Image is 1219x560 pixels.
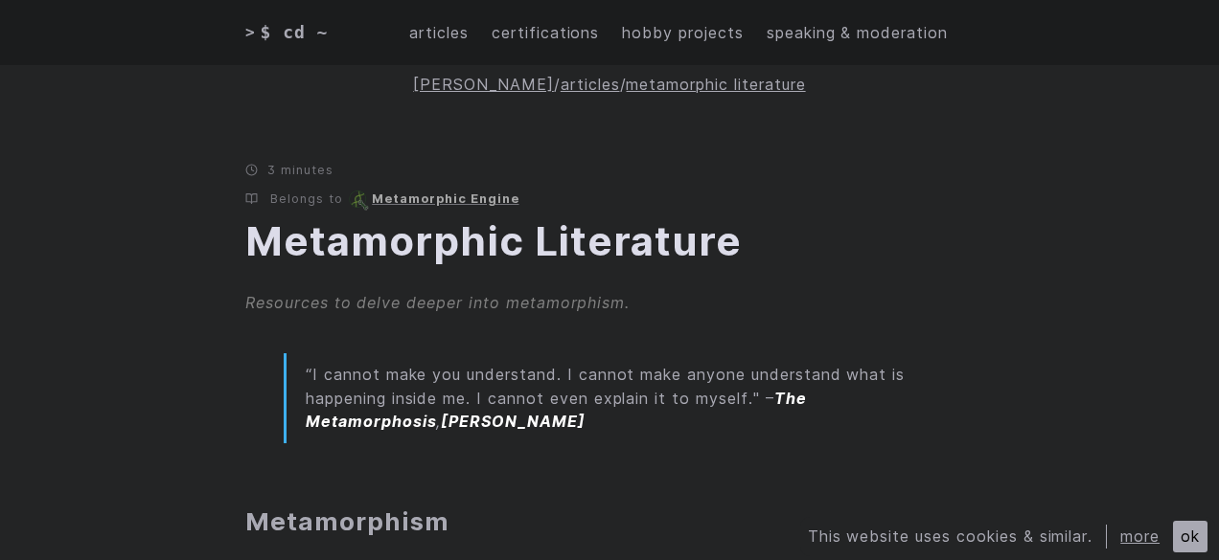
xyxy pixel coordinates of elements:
[245,19,342,46] a: > $ cd ~
[492,21,599,45] a: certifications
[372,191,518,206] a: Metamorphic Engine
[626,75,805,94] a: metamorphic literature
[346,188,369,211] img: An icon depicting a DNA strand intertwined with a gear symbol, representing genetic mutations.
[306,363,916,434] p: “I cannot make you understand. I cannot make anyone understand what is happening inside me. I can...
[1120,526,1160,546] a: more
[441,412,585,431] strong: [PERSON_NAME]
[245,21,256,45] span: >
[409,21,469,45] a: articles
[1173,521,1207,552] div: ok
[808,525,1108,549] div: This website uses cookies & similar.
[767,21,948,45] a: speaking & moderation
[561,75,620,94] a: articles
[622,21,743,45] a: hobby projects
[245,163,974,177] p: 3 minutes
[245,505,974,538] h2: Metamorphism
[413,75,553,94] a: [PERSON_NAME]
[245,291,974,315] div: Resources to delve deeper into metamorphism.
[261,19,329,46] span: $ cd ~
[245,216,742,265] a: Metamorphic Literature
[270,191,343,206] span: Belongs to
